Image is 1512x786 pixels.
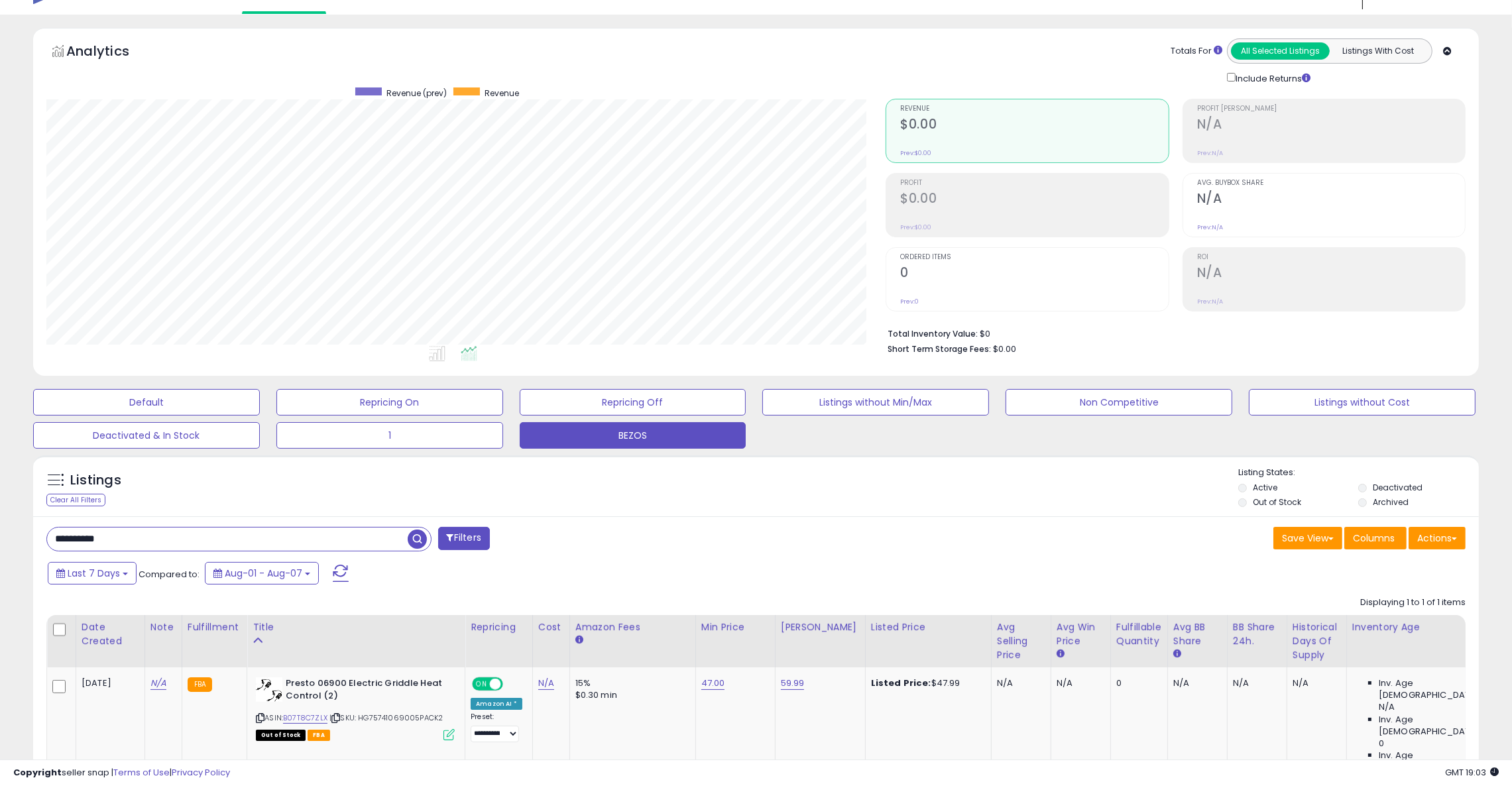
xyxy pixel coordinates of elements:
[1197,149,1223,157] small: Prev: N/A
[471,620,527,634] div: Repricing
[1006,389,1232,416] button: Non Competitive
[900,105,1168,113] span: Revenue
[575,689,685,701] div: $0.30 min
[283,712,327,724] a: B07T8C7ZLX
[1352,620,1505,634] div: Inventory Age
[1373,496,1409,508] label: Archived
[1173,620,1222,648] div: Avg BB Share
[900,298,919,306] small: Prev: 0
[538,620,564,634] div: Cost
[438,527,490,550] button: Filters
[70,471,121,490] h5: Listings
[253,620,459,634] div: Title
[48,562,137,585] button: Last 7 Days
[329,712,443,723] span: | SKU: HG75741069005PACK2
[1171,45,1222,58] div: Totals For
[1233,620,1281,648] div: BB Share 24h.
[781,677,805,690] a: 59.99
[188,620,241,634] div: Fulfillment
[1344,527,1407,549] button: Columns
[46,494,105,506] div: Clear All Filters
[1253,496,1301,508] label: Out of Stock
[150,677,166,690] a: N/A
[308,730,330,741] span: FBA
[1173,648,1181,660] small: Avg BB Share.
[139,568,200,581] span: Compared to:
[1293,620,1341,662] div: Historical Days Of Supply
[1197,117,1465,135] h2: N/A
[900,223,931,231] small: Prev: $0.00
[33,422,260,449] button: Deactivated & In Stock
[1197,105,1465,113] span: Profit [PERSON_NAME]
[1197,254,1465,261] span: ROI
[1379,714,1500,738] span: Inv. Age [DEMOGRAPHIC_DATA]:
[82,620,139,648] div: Date Created
[762,389,989,416] button: Listings without Min/Max
[1445,766,1499,779] span: 2025-08-15 19:03 GMT
[1057,620,1105,648] div: Avg Win Price
[82,677,135,689] div: [DATE]
[473,679,490,690] span: ON
[1353,532,1395,545] span: Columns
[1409,527,1466,549] button: Actions
[520,422,746,449] button: BEZOS
[900,117,1168,135] h2: $0.00
[997,677,1041,689] div: N/A
[1379,738,1384,750] span: 0
[900,191,1168,209] h2: $0.00
[1379,701,1395,713] span: N/A
[575,634,583,646] small: Amazon Fees.
[1379,750,1500,773] span: Inv. Age [DEMOGRAPHIC_DATA]:
[1057,677,1100,689] div: N/A
[1373,482,1423,493] label: Deactivated
[1197,191,1465,209] h2: N/A
[701,620,770,634] div: Min Price
[1360,596,1466,609] div: Displaying 1 to 1 of 1 items
[575,620,690,634] div: Amazon Fees
[1231,42,1330,60] button: All Selected Listings
[1057,648,1065,660] small: Avg Win Price.
[781,620,860,634] div: [PERSON_NAME]
[13,767,230,779] div: seller snap | |
[871,677,981,689] div: $47.99
[205,562,319,585] button: Aug-01 - Aug-07
[1197,265,1465,283] h2: N/A
[1293,677,1336,689] div: N/A
[256,730,306,741] span: All listings that are currently out of stock and unavailable for purchase on Amazon
[13,766,62,779] strong: Copyright
[575,677,685,689] div: 15%
[485,87,519,99] span: Revenue
[256,677,282,702] img: 41uUROiJ4rL._SL40_.jpg
[68,567,120,580] span: Last 7 Days
[1116,677,1157,689] div: 0
[1329,42,1428,60] button: Listings With Cost
[501,679,522,690] span: OFF
[150,620,176,634] div: Note
[471,712,522,742] div: Preset:
[888,328,978,339] b: Total Inventory Value:
[286,677,447,705] b: Presto 06900 Electric Griddle Heat Control (2)
[276,389,503,416] button: Repricing On
[900,149,931,157] small: Prev: $0.00
[900,265,1168,283] h2: 0
[993,343,1016,355] span: $0.00
[871,620,986,634] div: Listed Price
[538,677,554,690] a: N/A
[1197,180,1465,187] span: Avg. Buybox Share
[386,87,447,99] span: Revenue (prev)
[701,677,725,690] a: 47.00
[900,254,1168,261] span: Ordered Items
[33,389,260,416] button: Default
[471,698,522,710] div: Amazon AI *
[276,422,503,449] button: 1
[871,677,931,689] b: Listed Price:
[113,766,170,779] a: Terms of Use
[188,677,212,692] small: FBA
[1273,527,1342,549] button: Save View
[1249,389,1476,416] button: Listings without Cost
[225,567,302,580] span: Aug-01 - Aug-07
[888,325,1456,341] li: $0
[66,42,155,64] h5: Analytics
[1217,70,1326,85] div: Include Returns
[997,620,1045,662] div: Avg Selling Price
